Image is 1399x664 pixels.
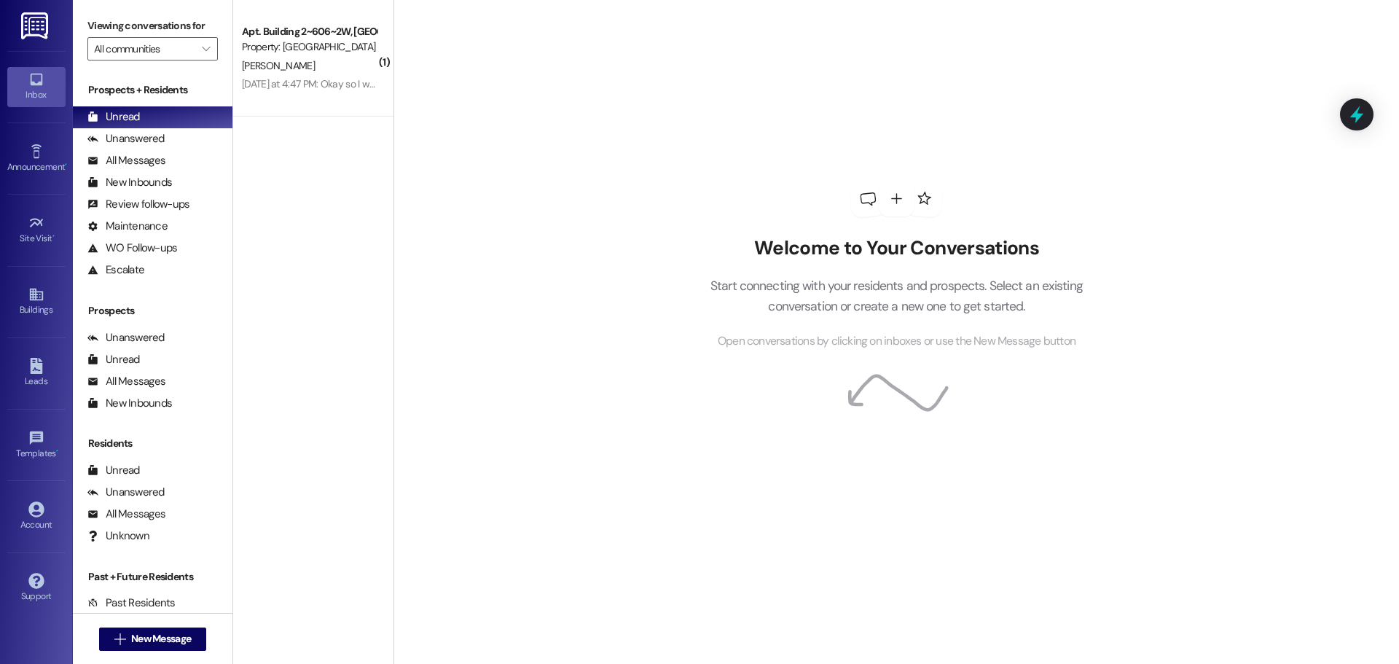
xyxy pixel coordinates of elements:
span: • [56,446,58,456]
i:  [114,633,125,645]
div: Maintenance [87,219,168,234]
div: Property: [GEOGRAPHIC_DATA] [242,39,377,55]
div: New Inbounds [87,175,172,190]
span: • [52,231,55,241]
a: Buildings [7,282,66,321]
div: Residents [73,436,232,451]
div: Apt. Building 2~606~2W, [GEOGRAPHIC_DATA] [242,24,377,39]
button: New Message [99,628,207,651]
span: • [65,160,67,170]
div: New Inbounds [87,396,172,411]
a: Account [7,497,66,536]
div: [DATE] at 4:47 PM: Okay so I would possibly need to sign another one for next Spring then? [242,77,624,90]
div: Prospects + Residents [73,82,232,98]
p: Start connecting with your residents and prospects. Select an existing conversation or create a n... [688,276,1105,317]
span: Open conversations by clicking on inboxes or use the New Message button [718,332,1075,351]
label: Viewing conversations for [87,15,218,37]
div: All Messages [87,507,165,522]
div: WO Follow-ups [87,241,177,256]
div: Unanswered [87,485,165,500]
img: ResiDesk Logo [21,12,51,39]
div: Escalate [87,262,144,278]
div: All Messages [87,153,165,168]
a: Support [7,569,66,608]
div: Past + Future Residents [73,569,232,585]
h2: Welcome to Your Conversations [688,237,1105,260]
i:  [202,43,210,55]
span: New Message [131,631,191,647]
div: Review follow-ups [87,197,189,212]
div: Unread [87,109,140,125]
a: Templates • [7,426,66,465]
div: Unread [87,463,140,478]
div: Unread [87,352,140,367]
a: Leads [7,354,66,393]
div: Unanswered [87,131,165,147]
span: [PERSON_NAME] [242,59,315,72]
input: All communities [94,37,195,60]
div: All Messages [87,374,165,389]
div: Past Residents [87,595,176,611]
a: Site Visit • [7,211,66,250]
div: Prospects [73,303,232,319]
div: Unanswered [87,330,165,345]
a: Inbox [7,67,66,106]
div: Unknown [87,528,149,544]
